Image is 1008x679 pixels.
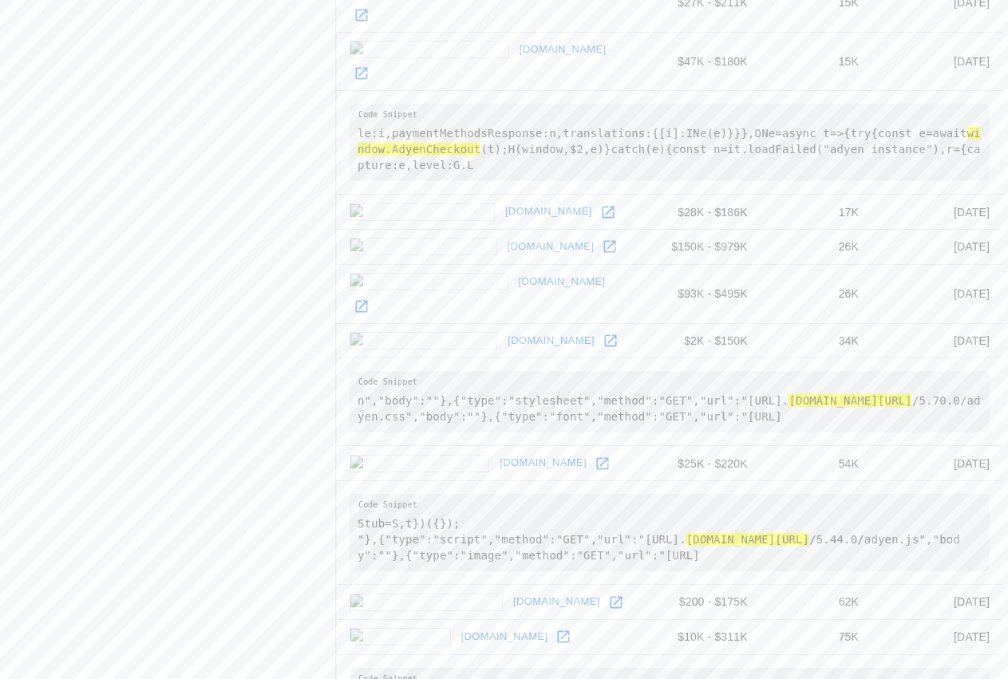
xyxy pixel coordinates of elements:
[604,590,628,614] a: Open easyhotel.com in new window
[789,394,911,407] hl: [DOMAIN_NAME][URL]
[761,32,872,91] td: 15K
[761,264,872,323] td: 26K
[872,264,1002,323] td: [DATE]
[872,230,1002,265] td: [DATE]
[872,195,1002,230] td: [DATE]
[350,104,990,181] pre: le:i,paymentMethodsResponse:n,translations:{[i]:INe(e)}}},ONe=async t=>{try{const e=await (t);H(w...
[641,264,761,323] td: $93K - $495K
[350,41,509,58] img: mytheresa.com icon
[457,625,552,649] a: [DOMAIN_NAME]
[641,230,761,265] td: $150K - $979K
[350,294,374,318] a: Open montblanc.com in new window
[504,329,599,353] a: [DOMAIN_NAME]
[872,585,1002,620] td: [DATE]
[509,590,604,614] a: [DOMAIN_NAME]
[686,533,809,546] hl: [DOMAIN_NAME][URL]
[599,329,623,353] a: Open iclasspro.com in new window
[641,32,761,91] td: $47K - $180K
[641,619,761,654] td: $10K - $311K
[591,452,615,476] a: Open titlenine.com in new window
[350,3,374,27] a: Open foreverliving.com in new window
[350,61,374,85] a: Open mytheresa.com in new window
[501,199,596,224] a: [DOMAIN_NAME]
[872,619,1002,654] td: [DATE]
[515,270,610,294] a: [DOMAIN_NAME]
[761,323,872,358] td: 34K
[504,235,599,259] a: [DOMAIN_NAME]
[761,195,872,230] td: 17K
[641,323,761,358] td: $2K - $150K
[872,446,1002,481] td: [DATE]
[761,585,872,620] td: 62K
[350,332,497,349] img: iclasspro.com icon
[761,446,872,481] td: 54K
[551,625,575,649] a: Open sats.no in new window
[516,38,611,62] a: [DOMAIN_NAME]
[350,455,489,472] img: titlenine.com icon
[598,235,622,259] a: Open mathway.com in new window
[641,195,761,230] td: $28K - $186K
[872,323,1002,358] td: [DATE]
[761,230,872,265] td: 26K
[596,200,620,224] a: Open scouts.org.uk in new window
[350,273,508,290] img: montblanc.com icon
[872,32,1002,91] td: [DATE]
[350,203,495,221] img: scouts.org.uk icon
[350,594,503,611] img: easyhotel.com icon
[350,628,451,645] img: sats.no icon
[496,451,591,476] a: [DOMAIN_NAME]
[350,371,990,432] pre: n","body":""},{"type":"stylesheet","method":"GET","url":"[URL]. /5.70.0/adyen.css","body":""},{"t...
[928,566,989,626] iframe: Drift Widget Chat Controller
[350,494,990,571] pre: Stub=S,t})({}); "},{"type":"script","method":"GET","url":"[URL]. /5.44.0/adyen.js","body":""},{"t...
[641,585,761,620] td: $200 - $175K
[641,446,761,481] td: $25K - $220K
[761,619,872,654] td: 75K
[350,238,497,255] img: mathway.com icon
